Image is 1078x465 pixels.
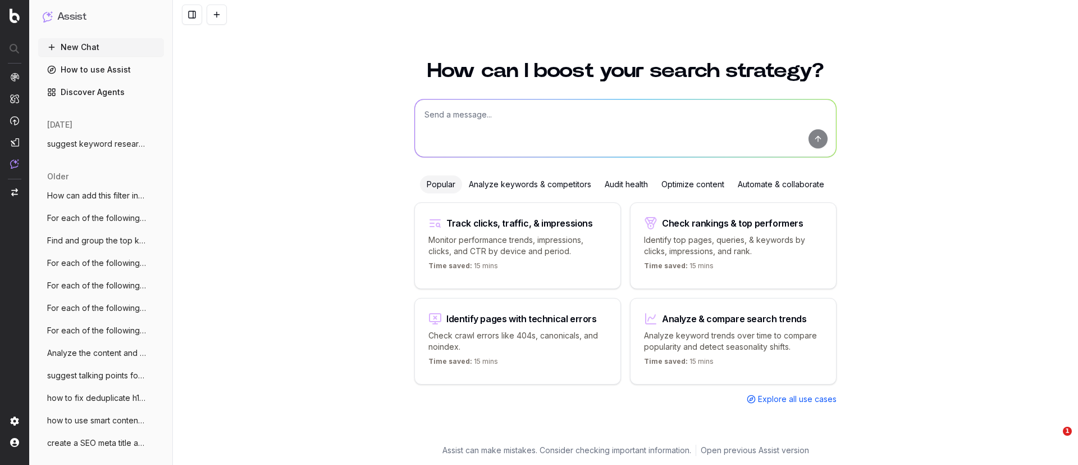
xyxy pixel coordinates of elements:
[38,209,164,227] button: For each of the following URLs, suggest
[442,445,691,456] p: Assist can make mistakes. Consider checking important information.
[57,9,86,25] h1: Assist
[10,94,19,103] img: Intelligence
[43,9,159,25] button: Assist
[428,261,472,270] span: Time saved:
[38,389,164,407] button: how to fix deduplicate h1 tag issues in
[758,394,837,405] span: Explore all use cases
[644,357,688,365] span: Time saved:
[10,116,19,125] img: Activation
[47,303,146,314] span: For each of the following URLs, suggest
[10,438,19,447] img: My account
[644,357,714,371] p: 15 mins
[38,61,164,79] a: How to use Assist
[47,325,146,336] span: For each of the following URLs, suggest
[38,367,164,385] button: suggest talking points for SEO specialis
[47,347,146,359] span: Analyze the content and topic for each U
[47,415,146,426] span: how to use smart content to find out mis
[598,175,655,193] div: Audit health
[644,330,823,353] p: Analyze keyword trends over time to compare popularity and detect seasonality shifts.
[38,187,164,205] button: How can add this filter in the http code
[38,277,164,295] button: For each of the following URLs, suggest
[38,412,164,430] button: how to use smart content to find out mis
[662,314,807,323] div: Analyze & compare search trends
[38,299,164,317] button: For each of the following URLs, suggest
[38,38,164,56] button: New Chat
[47,190,146,201] span: How can add this filter in the http code
[428,357,498,371] p: 15 mins
[47,171,68,182] span: older
[11,188,18,196] img: Switch project
[38,83,164,101] a: Discover Agents
[47,119,72,130] span: [DATE]
[446,314,597,323] div: Identify pages with technical errors
[47,235,146,246] span: Find and group the top keywords for "Her
[47,392,146,404] span: how to fix deduplicate h1 tag issues in
[47,138,146,150] span: suggest keyword research ai prompts
[731,175,831,193] div: Automate & collaborate
[10,417,19,426] img: Setting
[47,213,146,224] span: For each of the following URLs, suggest
[10,8,20,23] img: Botify logo
[701,445,809,456] a: Open previous Assist version
[47,258,146,269] span: For each of the following URLs, suggest
[462,175,598,193] div: Analyze keywords & competitors
[662,219,803,228] div: Check rankings & top performers
[10,138,19,147] img: Studio
[38,344,164,362] button: Analyze the content and topic for each U
[38,254,164,272] button: For each of the following URLs, suggest
[420,175,462,193] div: Popular
[47,437,146,449] span: create a SEO meta title and description
[47,370,146,381] span: suggest talking points for SEO specialis
[446,219,593,228] div: Track clicks, traffic, & impressions
[655,175,731,193] div: Optimize content
[428,357,472,365] span: Time saved:
[38,232,164,250] button: Find and group the top keywords for "Her
[38,434,164,452] button: create a SEO meta title and description
[428,234,607,257] p: Monitor performance trends, impressions, clicks, and CTR by device and period.
[644,234,823,257] p: Identify top pages, queries, & keywords by clicks, impressions, and rank.
[1040,427,1067,454] iframe: Intercom live chat
[47,280,146,291] span: For each of the following URLs, suggest
[644,261,688,270] span: Time saved:
[428,261,498,275] p: 15 mins
[10,159,19,169] img: Assist
[38,135,164,153] button: suggest keyword research ai prompts
[747,394,837,405] a: Explore all use cases
[1063,427,1072,436] span: 1
[10,73,19,82] img: Analytics
[644,261,714,275] p: 15 mins
[414,61,837,81] h1: How can I boost your search strategy?
[43,11,53,22] img: Assist
[38,322,164,340] button: For each of the following URLs, suggest
[428,330,607,353] p: Check crawl errors like 404s, canonicals, and noindex.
